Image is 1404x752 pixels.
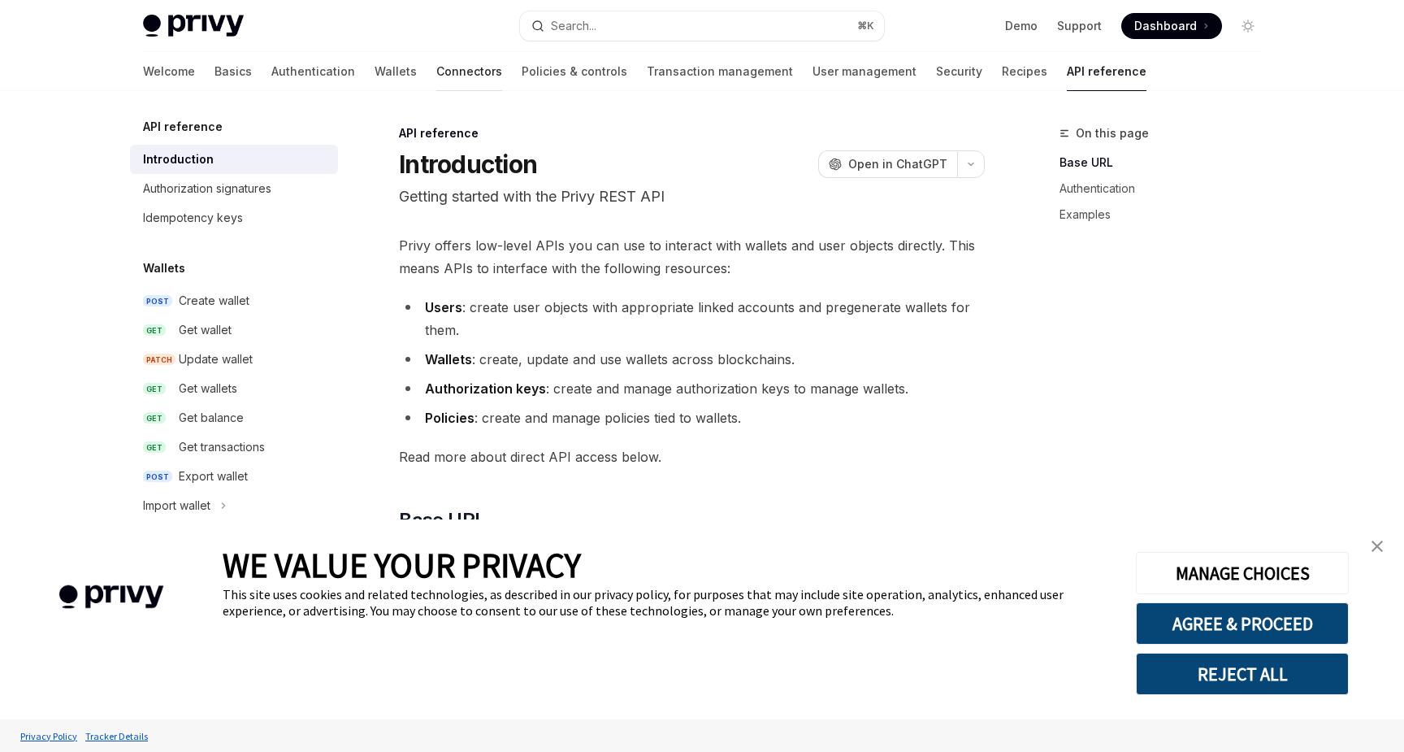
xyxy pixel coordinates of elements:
[223,544,581,586] span: WE VALUE YOUR PRIVACY
[130,403,338,433] a: GETGet balance
[130,491,338,520] button: Import wallet
[143,117,223,137] h5: API reference
[271,52,355,91] a: Authentication
[143,208,243,228] div: Idempotency keys
[81,722,152,750] a: Tracker Details
[1059,202,1274,228] a: Examples
[143,295,172,307] span: POST
[1136,602,1349,645] button: AGREE & PROCEED
[179,467,248,486] div: Export wallet
[143,383,166,395] span: GET
[130,345,338,374] a: PATCHUpdate wallet
[143,471,172,483] span: POST
[130,462,338,491] a: POSTExport wallet
[130,286,338,315] a: POSTCreate wallet
[223,586,1111,619] div: This site uses cookies and related technologies, as described in our privacy policy, for purposes...
[130,145,338,174] a: Introduction
[522,52,627,91] a: Policies & controls
[179,350,253,369] div: Update wallet
[1134,18,1197,34] span: Dashboard
[143,259,185,278] h5: Wallets
[936,52,982,91] a: Security
[1059,176,1274,202] a: Authentication
[399,234,985,280] span: Privy offers low-level APIs you can use to interact with wallets and user objects directly. This ...
[1371,541,1383,552] img: close banner
[1136,653,1349,695] button: REJECT ALL
[425,299,462,315] strong: Users
[143,150,214,169] div: Introduction
[179,437,265,457] div: Get transactions
[143,324,166,337] span: GET
[1235,13,1261,39] button: Toggle dark mode
[143,354,175,366] span: PATCH
[130,433,338,462] a: GETGet transactions
[1076,124,1149,143] span: On this page
[1361,530,1393,563] a: close banner
[214,52,252,91] a: Basics
[520,11,884,41] button: Search...⌘K
[551,16,596,36] div: Search...
[425,410,474,426] strong: Policies
[130,374,338,403] a: GETGet wallets
[179,379,237,398] div: Get wallets
[399,406,985,429] li: : create and manage policies tied to wallets.
[24,562,198,632] img: company logo
[399,377,985,400] li: : create and manage authorization keys to manage wallets.
[399,507,485,533] span: Base URL
[425,380,546,397] strong: Authorization keys
[1059,150,1274,176] a: Base URL
[1057,18,1102,34] a: Support
[130,315,338,345] a: GETGet wallet
[399,348,985,371] li: : create, update and use wallets across blockchains.
[425,351,472,367] strong: Wallets
[130,203,338,233] a: Idempotency keys
[143,179,271,198] div: Authorization signatures
[143,15,244,37] img: light logo
[647,52,793,91] a: Transaction management
[399,125,985,141] div: API reference
[812,52,916,91] a: User management
[1136,552,1349,594] button: MANAGE CHOICES
[818,150,957,178] button: Open in ChatGPT
[143,496,210,515] div: Import wallet
[1067,52,1146,91] a: API reference
[1002,52,1047,91] a: Recipes
[179,408,244,428] div: Get balance
[143,52,195,91] a: Welcome
[857,20,874,33] span: ⌘ K
[16,722,81,750] a: Privacy Policy
[143,441,166,454] span: GET
[436,52,502,91] a: Connectors
[399,296,985,341] li: : create user objects with appropriate linked accounts and pregenerate wallets for them.
[143,412,166,424] span: GET
[399,150,537,179] h1: Introduction
[1121,13,1222,39] a: Dashboard
[1005,18,1038,34] a: Demo
[399,446,985,468] span: Read more about direct API access below.
[375,52,417,91] a: Wallets
[179,291,249,311] div: Create wallet
[130,174,338,203] a: Authorization signatures
[848,156,947,172] span: Open in ChatGPT
[399,185,985,208] p: Getting started with the Privy REST API
[179,320,232,340] div: Get wallet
